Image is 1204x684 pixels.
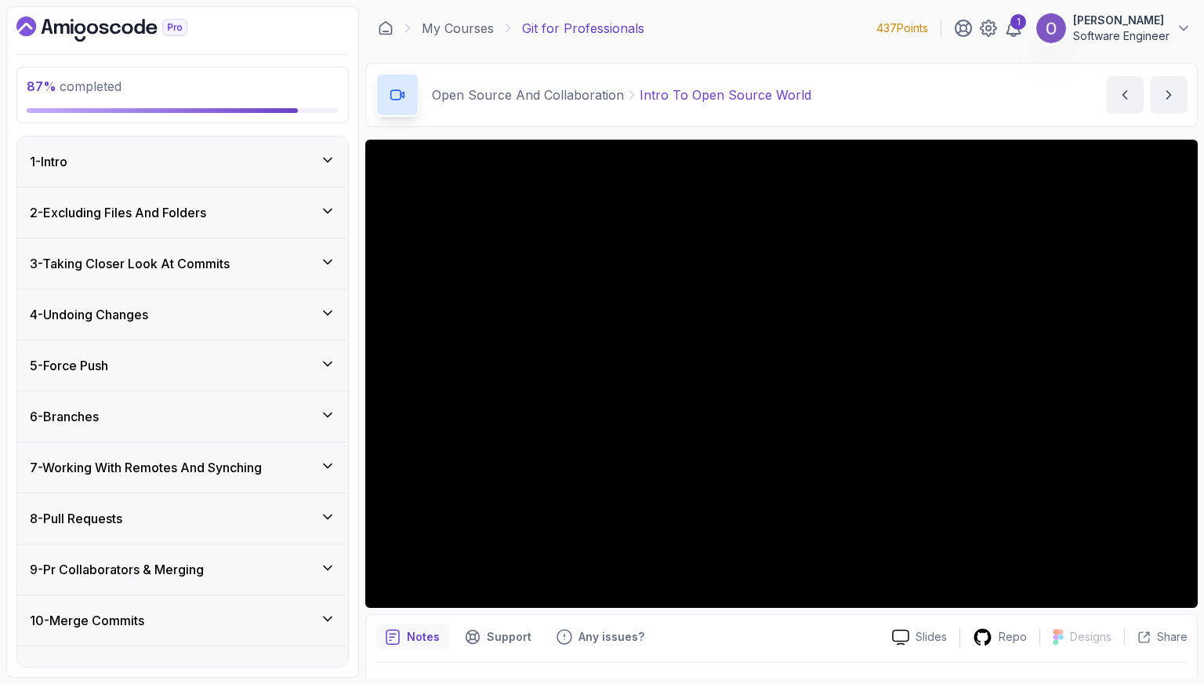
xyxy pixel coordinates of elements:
[30,356,108,375] h3: 5 - Force Push
[422,19,494,38] a: My Courses
[487,629,531,645] p: Support
[17,289,348,340] button: 4-Undoing Changes
[876,20,928,36] p: 437 Points
[1150,76,1188,114] button: next content
[17,238,348,289] button: 3-Taking Closer Look At Commits
[365,140,1198,608] iframe: To enrich screen reader interactions, please activate Accessibility in Grammarly extension settings
[17,544,348,595] button: 9-Pr Collaborators & Merging
[30,458,262,477] h3: 7 - Working With Remotes And Synching
[578,629,644,645] p: Any issues?
[30,254,230,273] h3: 3 - Taking Closer Look At Commits
[30,203,206,222] h3: 2 - Excluding Files And Folders
[30,560,204,579] h3: 9 - Pr Collaborators & Merging
[17,595,348,646] button: 10-Merge Commits
[1035,13,1191,44] button: user profile image[PERSON_NAME]Software Engineer
[1073,28,1170,44] p: Software Engineer
[30,407,99,426] h3: 6 - Branches
[640,85,811,104] p: Intro To Open Source World
[1124,629,1188,645] button: Share
[27,78,121,94] span: completed
[879,629,959,646] a: Slides
[1070,629,1112,645] p: Designs
[17,187,348,238] button: 2-Excluding Files And Folders
[30,509,122,528] h3: 8 - Pull Requests
[1010,14,1026,30] div: 1
[1073,13,1170,28] p: [PERSON_NAME]
[30,305,148,324] h3: 4 - Undoing Changes
[30,662,91,681] h3: 11 - Rebase
[378,20,393,36] a: Dashboard
[16,16,223,42] a: Dashboard
[17,340,348,391] button: 5-Force Push
[407,629,440,645] p: Notes
[1004,19,1023,38] a: 1
[17,442,348,493] button: 7-Working With Remotes And Synching
[17,391,348,442] button: 6-Branches
[960,628,1039,647] a: Repo
[375,624,449,649] button: notes button
[17,493,348,544] button: 8-Pull Requests
[30,152,67,171] h3: 1 - Intro
[30,611,144,630] h3: 10 - Merge Commits
[455,624,541,649] button: Support button
[1036,13,1066,43] img: user profile image
[1157,629,1188,645] p: Share
[27,78,56,94] span: 87 %
[547,624,654,649] button: Feedback button
[916,629,947,645] p: Slides
[999,629,1027,645] p: Repo
[522,19,644,38] p: Git for Professionals
[17,136,348,187] button: 1-Intro
[432,85,624,104] p: Open Source And Collaboration
[1106,76,1144,114] button: previous content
